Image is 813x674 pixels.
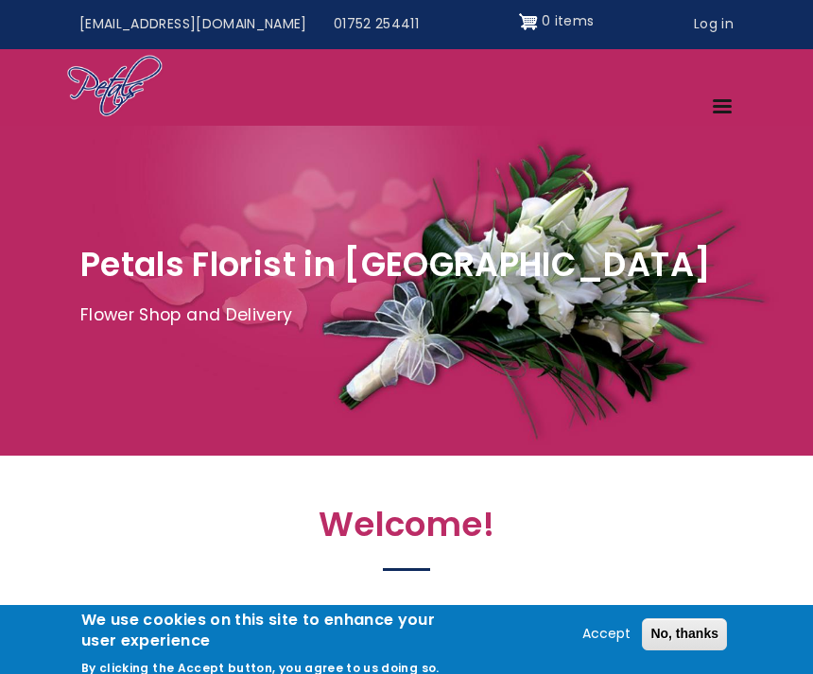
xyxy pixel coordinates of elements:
a: Log in [681,7,747,43]
span: 0 items [542,11,594,30]
h2: We use cookies on this site to enhance your user experience [81,610,472,652]
img: Home [66,54,164,120]
a: Shopping cart 0 items [519,7,595,37]
button: No, thanks [642,618,727,650]
button: Accept [575,623,638,646]
h2: Welcome! [80,505,733,555]
img: Shopping cart [519,7,538,37]
p: Flower Shop and Delivery [80,302,733,330]
a: 01752 254411 [320,7,432,43]
span: Petals Florist in [GEOGRAPHIC_DATA] [80,241,711,287]
a: [EMAIL_ADDRESS][DOMAIN_NAME] [66,7,320,43]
